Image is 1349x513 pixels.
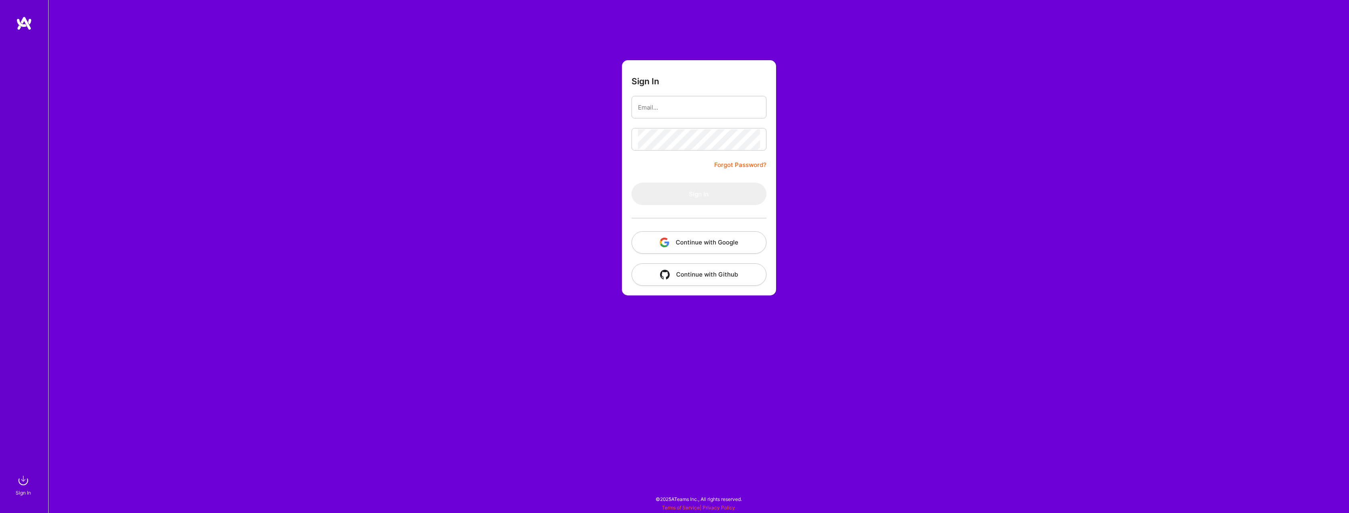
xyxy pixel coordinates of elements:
[660,270,670,279] img: icon
[714,160,766,170] a: Forgot Password?
[632,231,766,254] button: Continue with Google
[16,16,32,31] img: logo
[15,472,31,489] img: sign in
[16,489,31,497] div: Sign In
[703,505,735,511] a: Privacy Policy
[662,505,735,511] span: |
[17,472,31,497] a: sign inSign In
[632,263,766,286] button: Continue with Github
[660,238,669,247] img: icon
[632,183,766,205] button: Sign In
[638,97,760,118] input: Email...
[48,489,1349,509] div: © 2025 ATeams Inc., All rights reserved.
[662,505,700,511] a: Terms of Service
[632,76,659,86] h3: Sign In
